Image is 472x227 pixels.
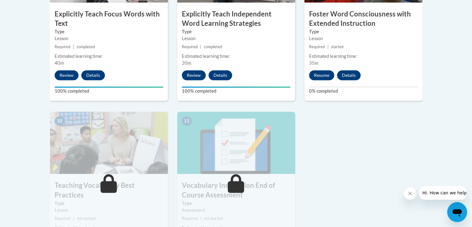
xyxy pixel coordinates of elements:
[182,116,192,126] span: 11
[182,200,290,207] label: Type
[182,88,290,95] label: 100% completed
[55,60,64,66] span: 40m
[55,216,70,221] span: Required
[200,44,201,49] span: |
[182,35,290,42] div: Lesson
[204,216,223,221] span: not started
[182,86,290,88] div: Your progress
[177,112,295,174] img: Course Image
[304,9,422,29] h3: Foster Word Consciousness with Extended Instruction
[177,181,295,200] h3: Vocabulary Instruction End of Course Assessment
[55,28,163,35] label: Type
[177,9,295,29] h3: Explicitly Teach Independent Word Learning Strategies
[447,202,467,222] iframe: Button to launch messaging window
[50,9,168,29] h3: Explicitly Teach Focus Words with Text
[337,70,361,80] button: Details
[182,53,290,60] div: Estimated learning time:
[309,28,418,35] label: Type
[309,70,334,80] button: Resume
[50,181,168,200] h3: Teaching Vocabulary Best Practices
[204,44,222,49] span: completed
[419,186,467,200] iframe: Message from company
[404,187,416,200] iframe: Close message
[309,35,418,42] div: Lesson
[182,207,290,214] div: Assessment
[182,28,290,35] label: Type
[55,200,163,207] label: Type
[55,53,163,60] div: Estimated learning time:
[73,216,74,221] span: |
[77,216,96,221] span: not started
[73,44,74,49] span: |
[55,44,70,49] span: Required
[331,44,344,49] span: started
[55,207,163,214] div: Lesson
[182,60,191,66] span: 20m
[182,70,206,80] button: Review
[50,112,168,174] img: Course Image
[77,44,95,49] span: completed
[309,60,318,66] span: 35m
[327,44,329,49] span: |
[55,116,65,126] span: 10
[4,4,50,9] span: Hi. How can we help?
[55,86,163,88] div: Your progress
[182,216,198,221] span: Required
[55,35,163,42] div: Lesson
[81,70,105,80] button: Details
[309,44,325,49] span: Required
[209,70,232,80] button: Details
[55,70,79,80] button: Review
[309,88,418,95] label: 0% completed
[309,53,418,60] div: Estimated learning time:
[55,88,163,95] label: 100% completed
[182,44,198,49] span: Required
[200,216,201,221] span: |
